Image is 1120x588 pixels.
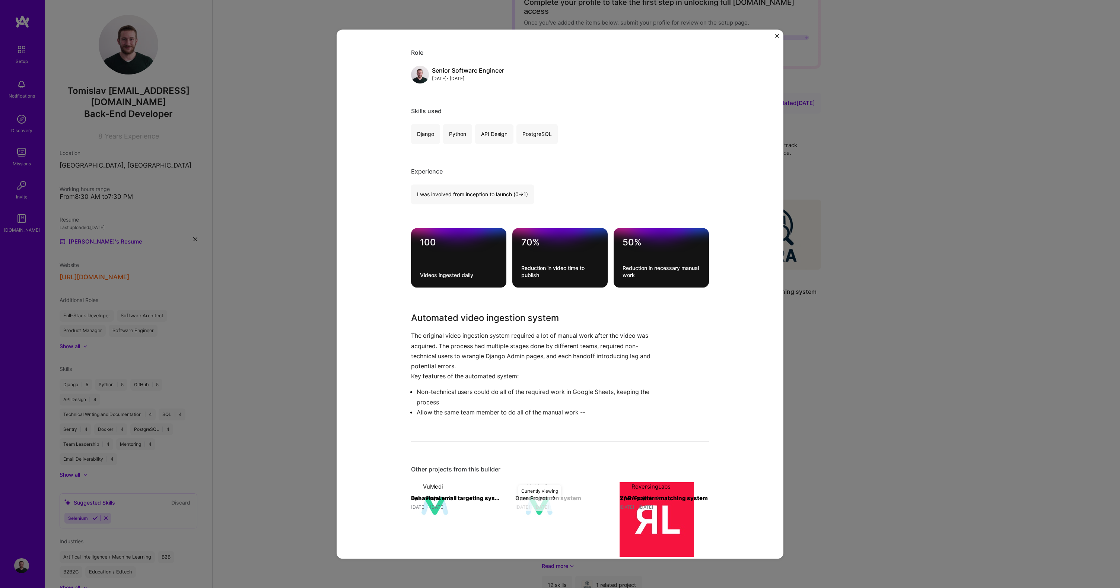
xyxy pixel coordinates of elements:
p: Non-technical users could do all of the required work in Google Sheets, keeping the process [417,387,653,407]
div: Reduction in video time to publish [521,265,599,279]
div: VuMedi [423,483,443,491]
p: The original video ingestion system required a lot of manual work after the video was acquired. T... [411,331,653,372]
div: ReversingLabs [631,483,671,491]
div: Senior Software Engineer [432,67,504,75]
div: Currently viewing [518,485,561,497]
div: [DATE] - [DATE] [411,503,500,511]
button: Open Project [411,494,452,502]
div: PostgreSQL [516,124,558,144]
div: Experience [411,168,709,176]
img: arrow-right [655,495,661,501]
div: Videos ingested daily [420,272,497,279]
h4: YARA pattern matching system [620,493,709,503]
img: arrow-right [550,495,556,501]
button: Open Project [620,494,661,502]
img: Company logo [620,482,694,557]
div: Python [443,124,472,144]
div: Role [411,49,709,57]
div: API Design [475,124,513,144]
div: [DATE] - [DATE] [432,75,504,83]
div: Skills used [411,108,709,115]
button: Close [775,34,779,42]
img: arrow-right [446,495,452,501]
h3: Automated video ingestion system [411,312,653,325]
div: 50% [623,237,700,248]
div: Django [411,124,440,144]
div: [DATE] - [DATE] [620,503,709,511]
div: Other projects from this builder [411,465,709,473]
div: 70% [521,237,599,248]
img: Company logo [411,482,459,530]
p: Allow the same team member to do all of the manual work -- [417,407,653,417]
div: Reduction in necessary manual work [623,265,700,279]
h4: Behavioral email targeting system [411,493,500,503]
div: 100 [420,237,497,248]
div: I was involved from inception to launch (0 -> 1) [411,185,534,204]
img: Company logo [515,482,563,530]
p: Key features of the automated system: [411,372,653,382]
button: Open Project [515,494,556,502]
